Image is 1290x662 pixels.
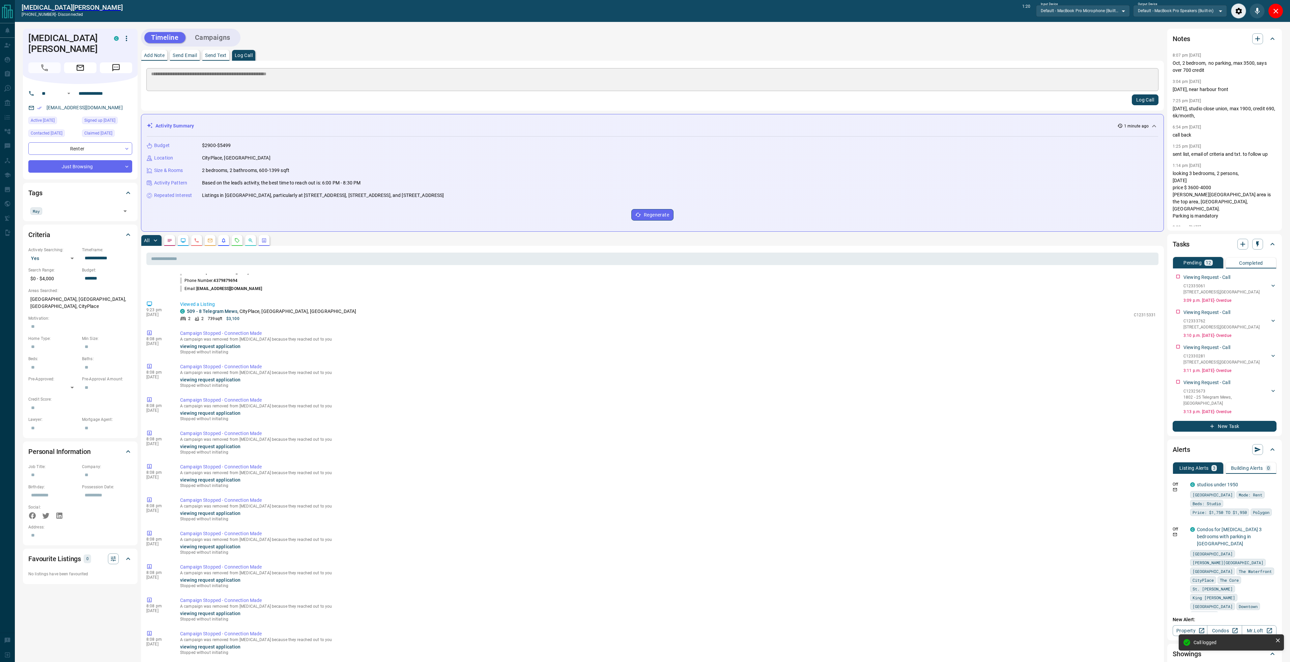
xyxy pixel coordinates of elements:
[28,267,79,273] p: Search Range:
[261,238,267,243] svg: Agent Actions
[1173,487,1177,492] svg: Email
[180,444,241,449] a: viewing request application
[28,227,132,243] div: Criteria
[180,349,1156,355] p: Stopped without initiating
[1194,640,1272,645] div: Call logged
[28,553,81,564] h2: Favourite Listings
[22,11,123,18] p: [PHONE_NUMBER] -
[146,308,170,312] p: 9:23 pm
[154,167,183,174] p: Size & Rooms
[1173,53,1201,58] p: 8:07 pm [DATE]
[226,316,239,322] p: $3,100
[1268,3,1283,19] div: Close
[28,484,79,490] p: Birthday:
[1173,421,1277,432] button: New Task
[180,397,1156,404] p: Campaign Stopped - Connection Made
[1173,616,1277,623] p: New Alert:
[1173,532,1177,537] svg: Email
[146,441,170,446] p: [DATE]
[202,192,444,199] p: Listings in [GEOGRAPHIC_DATA], particularly at [STREET_ADDRESS], [STREET_ADDRESS], and [STREET_AD...
[146,403,170,408] p: 8:08 pm
[188,316,191,322] p: 2
[1253,509,1269,516] span: Polygon
[1173,163,1201,168] p: 1:14 pm [DATE]
[1250,3,1265,19] div: Mute
[146,475,170,480] p: [DATE]
[1193,559,1263,566] span: [PERSON_NAME][GEOGRAPHIC_DATA]
[205,53,227,58] p: Send Text
[1173,86,1277,93] p: [DATE], near harbour front
[188,32,237,43] button: Campaigns
[146,575,170,580] p: [DATE]
[1133,5,1227,17] div: Default - MacBook Pro Speakers (Built-in)
[1239,603,1258,610] span: Downtown
[1124,123,1149,129] p: 1 minute ago
[180,630,1156,637] p: Campaign Stopped - Connection Made
[1267,466,1270,470] p: 0
[144,53,165,58] p: Add Note
[146,508,170,513] p: [DATE]
[1173,79,1201,84] p: 3:04 pm [DATE]
[202,154,270,162] p: CityPlace, [GEOGRAPHIC_DATA]
[146,608,170,613] p: [DATE]
[180,301,1156,308] p: Viewed a Listing
[1207,625,1242,636] a: Condos
[180,416,1156,422] p: Stopped without initiating
[28,273,79,284] p: $0 - $4,000
[28,253,79,264] div: Yes
[1173,481,1186,487] p: Off
[114,36,119,41] div: condos.ca
[1183,289,1260,295] p: [STREET_ADDRESS] , [GEOGRAPHIC_DATA]
[28,376,79,382] p: Pre-Approved:
[1183,283,1260,289] p: C12335061
[1183,359,1260,365] p: [STREET_ADDRESS] , [GEOGRAPHIC_DATA]
[100,62,132,73] span: Message
[1183,297,1277,304] p: 3:09 p.m. [DATE] - Overdue
[202,179,361,186] p: Based on the lead's activity, the best time to reach out is: 6:00 PM - 8:30 PM
[248,238,253,243] svg: Opportunities
[1193,500,1221,507] span: Beds: Studio
[180,377,241,382] a: viewing request application
[28,524,132,530] p: Address:
[180,463,1156,470] p: Campaign Stopped - Connection Made
[1173,144,1201,149] p: 1:25 pm [DATE]
[1183,333,1277,339] p: 3:10 p.m. [DATE] - Overdue
[1183,260,1202,265] p: Pending
[82,267,132,273] p: Budget:
[1179,466,1209,470] p: Listing Alerts
[154,192,192,199] p: Repeated Interest
[631,209,673,221] button: Regenerate
[1173,125,1201,129] p: 6:54 pm [DATE]
[58,12,83,17] span: disconnected
[146,375,170,379] p: [DATE]
[1183,387,1277,408] div: C123256731802 - 25 Telegram Mews,[GEOGRAPHIC_DATA]
[37,106,42,110] svg: Email Verified
[146,542,170,546] p: [DATE]
[28,294,132,312] p: [GEOGRAPHIC_DATA], [GEOGRAPHIC_DATA], [GEOGRAPHIC_DATA], CityPlace
[84,117,115,124] span: Signed up [DATE]
[180,604,1156,609] p: A campaign was removed from [MEDICAL_DATA] because they reached out to you
[1190,527,1195,532] div: condos.ca
[82,376,132,382] p: Pre-Approval Amount:
[187,309,237,314] a: 509 - 8 Telegram Mews
[180,344,241,349] a: viewing request application
[28,188,42,198] h2: Tags
[180,616,1156,622] p: Stopped without initiating
[180,549,1156,555] p: Stopped without initiating
[1183,318,1260,324] p: C12333762
[1193,585,1233,592] span: St. [PERSON_NAME]
[1183,282,1277,296] div: C12335061[STREET_ADDRESS],[GEOGRAPHIC_DATA]
[1183,379,1230,386] p: Viewing Request - Call
[28,33,104,54] h1: [MEDICAL_DATA][PERSON_NAME]
[1132,94,1158,105] button: Log Call
[146,312,170,317] p: [DATE]
[82,247,132,253] p: Timeframe:
[234,238,240,243] svg: Requests
[28,247,79,253] p: Actively Searching:
[180,470,1156,475] p: A campaign was removed from [MEDICAL_DATA] because they reached out to you
[28,117,79,126] div: Tue Aug 12 2025
[196,286,262,291] span: [EMAIL_ADDRESS][DOMAIN_NAME]
[47,105,123,110] a: [EMAIL_ADDRESS][DOMAIN_NAME]
[1183,353,1260,359] p: C12330281
[180,583,1156,589] p: Stopped without initiating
